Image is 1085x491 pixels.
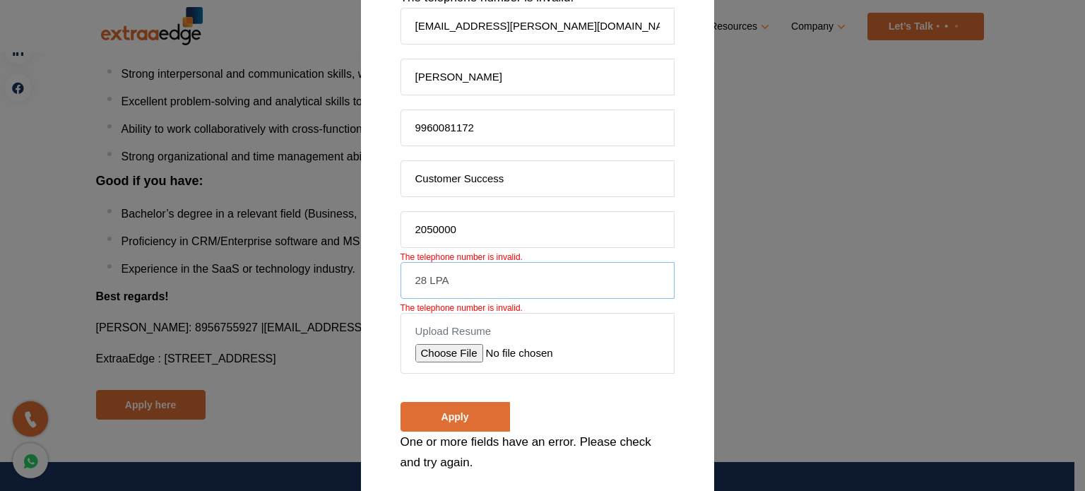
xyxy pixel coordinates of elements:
span: The telephone number is invalid. [401,303,523,313]
input: Apply [401,402,510,432]
input: Mobile [401,110,675,146]
label: Upload Resume [415,324,660,338]
input: Position [401,160,675,197]
input: Current CTC [401,211,675,248]
input: Name [401,59,675,95]
div: One or more fields have an error. Please check and try again. [401,432,675,473]
span: The telephone number is invalid. [401,252,523,262]
input: Expected CTC [401,262,675,299]
input: Email [401,8,675,45]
